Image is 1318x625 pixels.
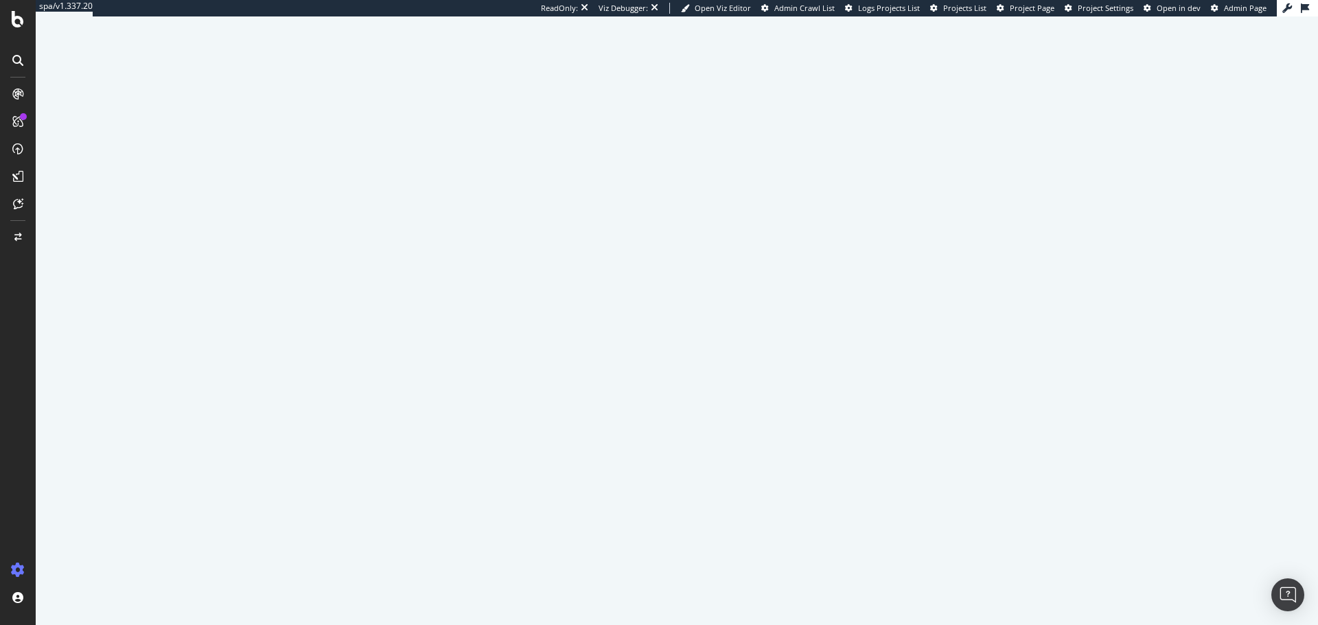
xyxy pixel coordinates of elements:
[1157,3,1201,13] span: Open in dev
[599,3,648,14] div: Viz Debugger:
[761,3,835,14] a: Admin Crawl List
[997,3,1054,14] a: Project Page
[845,3,920,14] a: Logs Projects List
[1271,578,1304,611] div: Open Intercom Messenger
[1211,3,1267,14] a: Admin Page
[1010,3,1054,13] span: Project Page
[1144,3,1201,14] a: Open in dev
[681,3,751,14] a: Open Viz Editor
[930,3,986,14] a: Projects List
[858,3,920,13] span: Logs Projects List
[943,3,986,13] span: Projects List
[695,3,751,13] span: Open Viz Editor
[1224,3,1267,13] span: Admin Page
[541,3,578,14] div: ReadOnly:
[1065,3,1133,14] a: Project Settings
[774,3,835,13] span: Admin Crawl List
[1078,3,1133,13] span: Project Settings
